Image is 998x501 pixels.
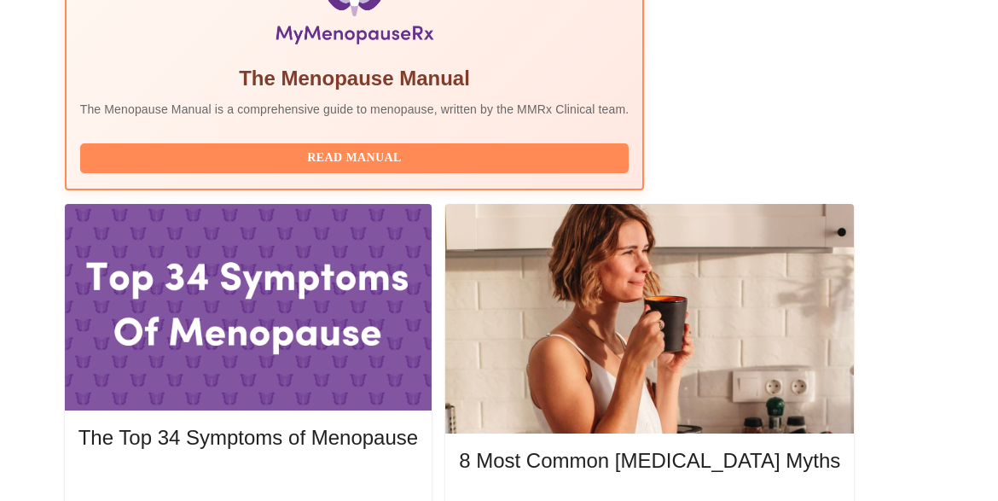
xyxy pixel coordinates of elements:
[78,467,418,497] button: Read More
[80,101,630,118] p: The Menopause Manual is a comprehensive guide to menopause, written by the MMRx Clinical team.
[78,473,422,487] a: Read More
[78,424,418,451] h5: The Top 34 Symptoms of Menopause
[80,143,630,173] button: Read Manual
[459,447,840,475] h5: 8 Most Common [MEDICAL_DATA] Myths
[80,65,630,92] h5: The Menopause Manual
[96,471,401,492] span: Read More
[80,149,634,164] a: Read Manual
[97,148,612,169] span: Read Manual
